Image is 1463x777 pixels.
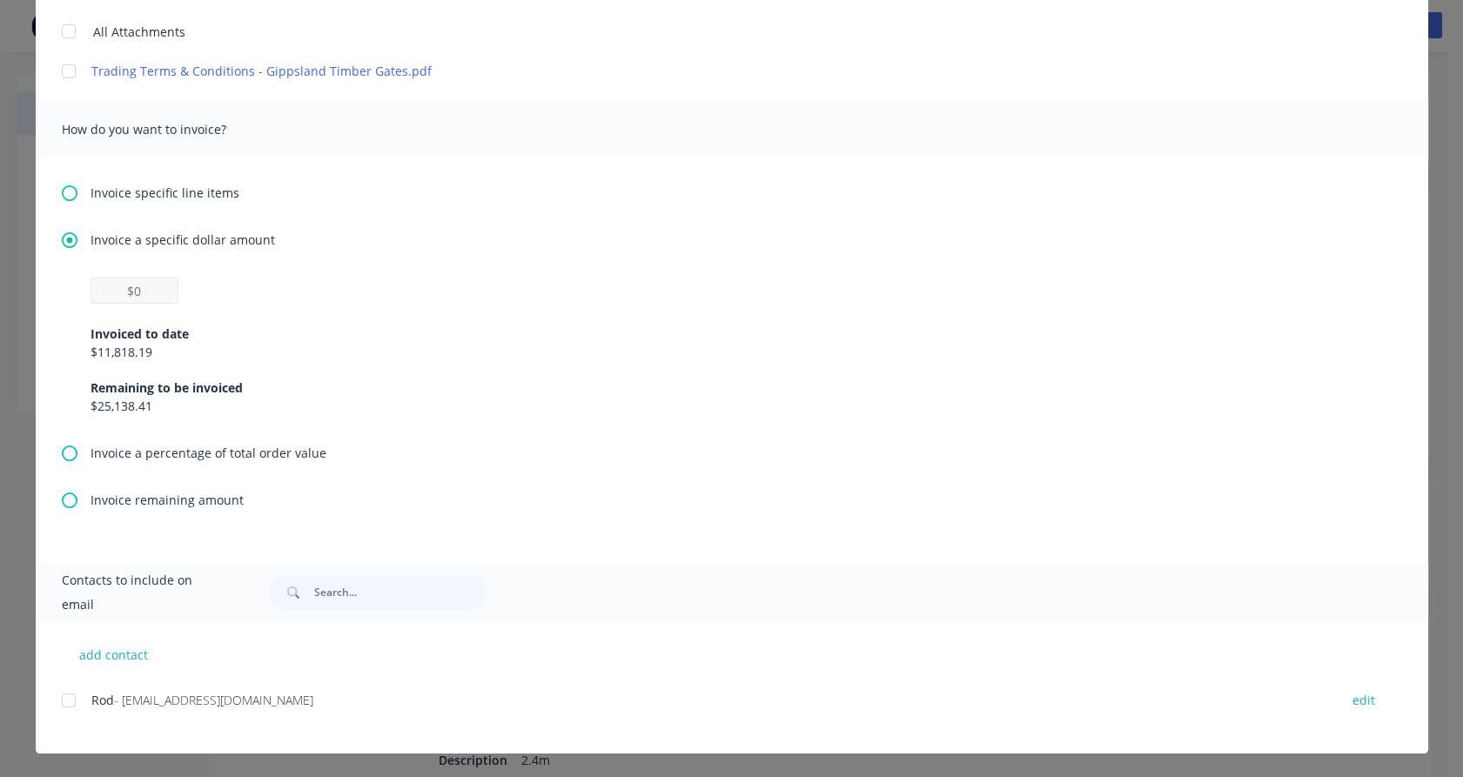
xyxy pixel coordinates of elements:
[62,641,166,667] button: add contact
[91,62,1321,80] a: Trading Terms & Conditions - Gippsland Timber Gates.pdf
[62,117,253,142] span: How do you want to invoice?
[91,231,275,249] span: Invoice a specific dollar amount
[91,397,1373,415] div: $25,138.41
[91,378,1373,397] div: Remaining to be invoiced
[91,692,114,708] span: Rod
[91,278,178,304] input: $0
[62,568,226,617] span: Contacts to include on email
[91,444,326,462] span: Invoice a percentage of total order value
[1342,688,1386,712] button: edit
[91,184,239,202] span: Invoice specific line items
[93,23,185,41] span: All Attachments
[91,491,244,509] span: Invoice remaining amount
[314,575,487,610] input: Search...
[91,343,1373,361] div: $11,818.19
[114,692,313,708] span: - [EMAIL_ADDRESS][DOMAIN_NAME]
[91,325,1373,343] div: Invoiced to date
